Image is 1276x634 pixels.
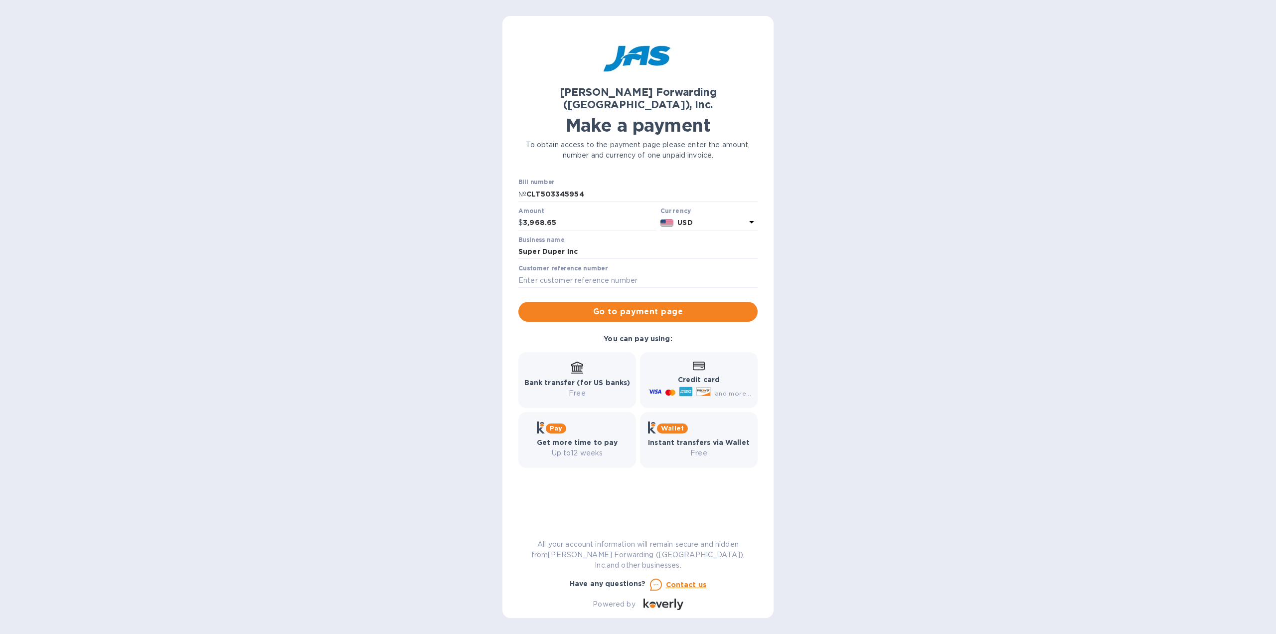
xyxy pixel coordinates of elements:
span: Go to payment page [526,306,750,318]
p: Free [648,448,750,458]
b: Pay [550,424,562,432]
p: Powered by [593,599,635,610]
p: Free [524,388,631,399]
label: Business name [518,237,564,243]
b: Get more time to pay [537,438,618,446]
p: To obtain access to the payment page please enter the amount, number and currency of one unpaid i... [518,140,758,161]
button: Go to payment page [518,302,758,322]
input: Enter business name [518,244,758,259]
span: and more... [715,390,751,397]
label: Customer reference number [518,266,608,272]
input: 0.00 [523,215,656,230]
label: Bill number [518,180,554,186]
label: Amount [518,208,544,214]
b: Have any questions? [570,580,646,588]
p: Up to 12 weeks [537,448,618,458]
p: $ [518,217,523,228]
h1: Make a payment [518,115,758,136]
b: Currency [660,207,691,214]
b: Wallet [661,424,684,432]
input: Enter bill number [526,187,758,202]
b: You can pay using: [604,335,672,343]
u: Contact us [666,581,707,589]
b: Bank transfer (for US banks) [524,379,631,387]
b: [PERSON_NAME] Forwarding ([GEOGRAPHIC_DATA]), Inc. [560,86,717,111]
p: № [518,189,526,200]
p: All your account information will remain secure and hidden from [PERSON_NAME] Forwarding ([GEOGRA... [518,539,758,571]
b: Credit card [678,376,720,384]
b: Instant transfers via Wallet [648,438,750,446]
b: USD [677,218,692,226]
input: Enter customer reference number [518,273,758,288]
img: USD [660,219,674,226]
